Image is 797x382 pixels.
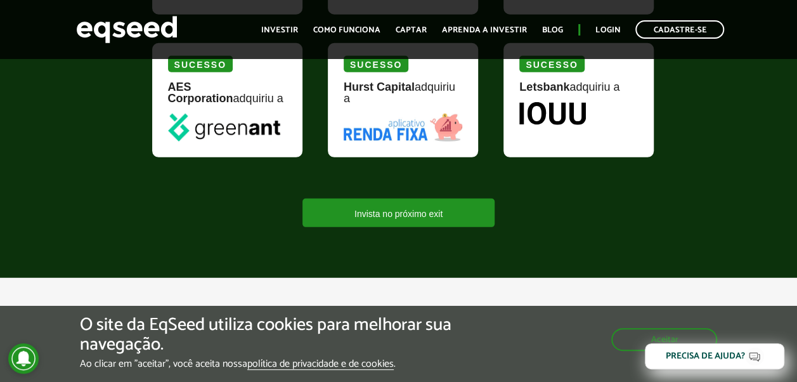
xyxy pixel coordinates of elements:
[302,199,495,227] a: Invista no próximo exit
[168,114,280,142] img: greenant
[396,26,427,34] a: Captar
[80,358,462,370] p: Ao clicar em "aceitar", você aceita nossa .
[519,102,586,125] img: Iouu
[344,114,462,142] img: Renda Fixa
[344,81,415,93] strong: Hurst Capital
[247,359,394,370] a: política de privacidade e de cookies
[595,26,620,34] a: Login
[635,20,724,39] a: Cadastre-se
[168,56,233,72] div: Sucesso
[261,26,298,34] a: Investir
[611,328,717,351] button: Aceitar
[168,81,233,105] strong: AES Corporation
[519,56,584,72] div: Sucesso
[442,26,527,34] a: Aprenda a investir
[519,81,569,93] strong: Letsbank
[519,81,638,102] div: adquiriu a
[344,56,408,72] div: Sucesso
[76,13,178,46] img: EqSeed
[344,81,462,114] div: adquiriu a
[80,315,462,355] h5: O site da EqSeed utiliza cookies para melhorar sua navegação.
[542,26,563,34] a: Blog
[168,81,287,114] div: adquiriu a
[313,26,380,34] a: Como funciona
